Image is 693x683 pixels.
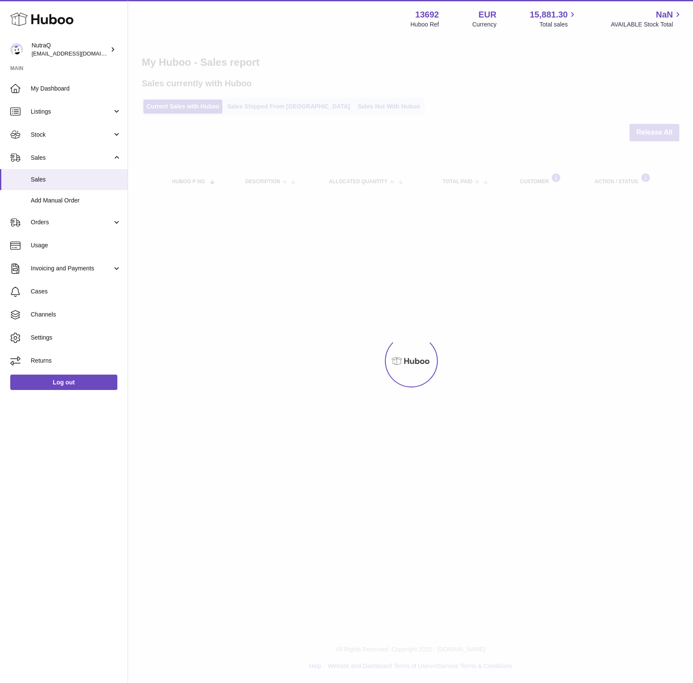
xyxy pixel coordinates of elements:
span: Total sales [539,21,577,29]
div: Currency [472,21,497,29]
span: Sales [31,154,112,162]
span: Invoicing and Payments [31,264,112,273]
img: log@nutraq.com [10,43,23,56]
span: Usage [31,241,121,249]
span: 15,881.30 [530,9,568,21]
a: Log out [10,375,117,390]
div: NutraQ [32,41,108,58]
span: Settings [31,334,121,342]
a: NaN AVAILABLE Stock Total [611,9,683,29]
span: My Dashboard [31,85,121,93]
span: Cases [31,287,121,296]
span: Add Manual Order [31,196,121,205]
span: Channels [31,311,121,319]
span: Sales [31,176,121,184]
span: Stock [31,131,112,139]
div: Huboo Ref [411,21,439,29]
strong: 13692 [415,9,439,21]
strong: EUR [478,9,496,21]
span: AVAILABLE Stock Total [611,21,683,29]
span: NaN [656,9,673,21]
a: 15,881.30 Total sales [530,9,577,29]
span: [EMAIL_ADDRESS][DOMAIN_NAME] [32,50,125,57]
span: Returns [31,357,121,365]
span: Orders [31,218,112,226]
span: Listings [31,108,112,116]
